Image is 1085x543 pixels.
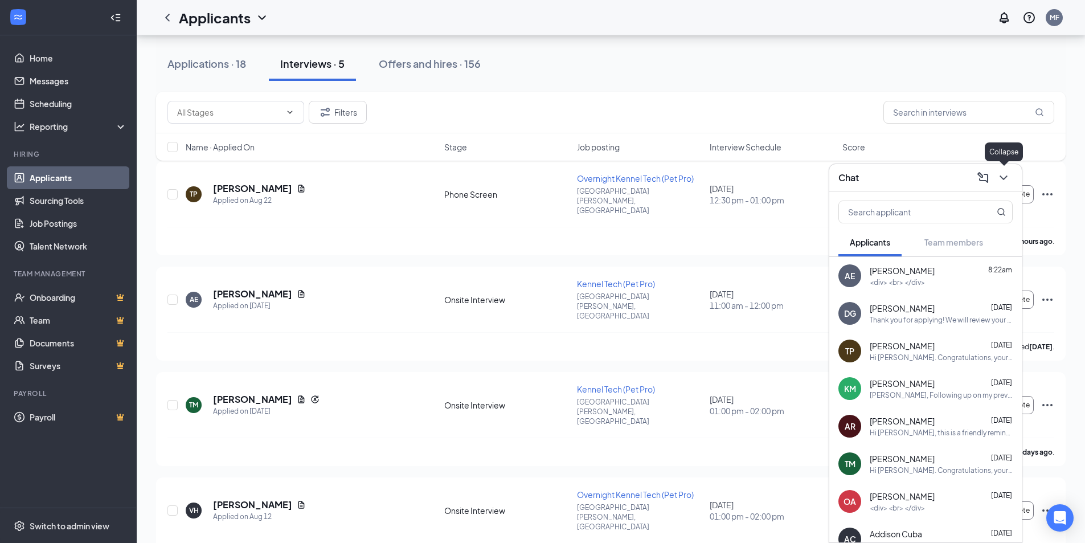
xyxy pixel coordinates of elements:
[991,529,1012,537] span: [DATE]
[577,489,694,500] span: Overnight Kennel Tech (Pet Pro)
[1041,187,1054,201] svg: Ellipses
[186,141,255,153] span: Name · Applied On
[14,121,25,132] svg: Analysis
[213,182,292,195] h5: [PERSON_NAME]
[710,394,836,417] div: [DATE]
[30,70,127,92] a: Messages
[1041,293,1054,307] svg: Ellipses
[577,292,703,321] p: [GEOGRAPHIC_DATA][PERSON_NAME], [GEOGRAPHIC_DATA]
[991,378,1012,387] span: [DATE]
[870,528,922,540] span: Addison Cuba
[870,315,1013,325] div: Thank you for applying! We will review your application and reach out if you are selected to move...
[710,300,836,311] span: 11:00 am - 12:00 pm
[213,393,292,406] h5: [PERSON_NAME]
[577,186,703,215] p: [GEOGRAPHIC_DATA][PERSON_NAME], [GEOGRAPHIC_DATA]
[870,503,925,513] div: <div> <br> </div>
[1011,237,1053,246] b: 19 hours ago
[1041,504,1054,517] svg: Ellipses
[870,415,935,427] span: [PERSON_NAME]
[997,207,1006,217] svg: MagnifyingGlass
[985,142,1023,161] div: Collapse
[30,286,127,309] a: OnboardingCrown
[997,171,1010,185] svg: ChevronDown
[280,56,345,71] div: Interviews · 5
[870,428,1013,438] div: Hi [PERSON_NAME], this is a friendly reminder. Your meeting with Bark & Zoom for Kennel Tech (Pet...
[30,47,127,70] a: Home
[844,496,856,507] div: OA
[297,289,306,299] svg: Document
[309,101,367,124] button: Filter Filters
[444,189,570,200] div: Phone Screen
[1029,342,1053,351] b: [DATE]
[991,491,1012,500] span: [DATE]
[577,503,703,532] p: [GEOGRAPHIC_DATA][PERSON_NAME], [GEOGRAPHIC_DATA]
[1050,13,1059,22] div: MF
[850,237,890,247] span: Applicants
[213,406,320,417] div: Applied on [DATE]
[710,405,836,417] span: 01:00 pm - 02:00 pm
[988,266,1012,274] span: 8:22am
[444,399,570,411] div: Onsite Interview
[190,189,198,199] div: TP
[577,173,694,183] span: Overnight Kennel Tech (Pet Pro)
[30,235,127,258] a: Talent Network
[379,56,481,71] div: Offers and hires · 156
[845,345,854,357] div: TP
[444,141,467,153] span: Stage
[444,294,570,305] div: Onsite Interview
[167,56,246,71] div: Applications · 18
[991,454,1012,462] span: [DATE]
[994,169,1013,187] button: ChevronDown
[870,491,935,502] span: [PERSON_NAME]
[297,395,306,404] svg: Document
[1017,448,1053,456] b: 7 days ago
[838,172,859,184] h3: Chat
[997,11,1011,25] svg: Notifications
[710,183,836,206] div: [DATE]
[30,92,127,115] a: Scheduling
[842,141,865,153] span: Score
[14,389,125,398] div: Payroll
[30,406,127,428] a: PayrollCrown
[577,384,655,394] span: Kennel Tech (Pet Pro)
[870,265,935,276] span: [PERSON_NAME]
[177,106,281,119] input: All Stages
[870,303,935,314] span: [PERSON_NAME]
[14,520,25,532] svg: Settings
[213,300,306,312] div: Applied on [DATE]
[297,184,306,193] svg: Document
[213,195,306,206] div: Applied on Aug 22
[213,499,292,511] h5: [PERSON_NAME]
[844,383,856,394] div: KM
[14,269,125,279] div: Team Management
[189,400,198,410] div: TM
[30,520,109,532] div: Switch to admin view
[1022,11,1036,25] svg: QuestionInfo
[710,141,781,153] span: Interview Schedule
[870,340,935,352] span: [PERSON_NAME]
[710,499,836,522] div: [DATE]
[577,141,620,153] span: Job posting
[845,270,855,281] div: AE
[870,353,1013,362] div: Hi [PERSON_NAME]. Congratulations, your phone interview with Bark & Zoom for Overnight Kennel Tec...
[1035,108,1044,117] svg: MagnifyingGlass
[991,416,1012,424] span: [DATE]
[13,11,24,23] svg: WorkstreamLogo
[190,295,198,304] div: AE
[710,511,836,522] span: 01:00 pm - 02:00 pm
[839,201,974,223] input: Search applicant
[110,12,121,23] svg: Collapse
[30,332,127,354] a: DocumentsCrown
[710,194,836,206] span: 12:30 pm - 01:00 pm
[297,500,306,509] svg: Document
[710,288,836,311] div: [DATE]
[310,395,320,404] svg: Reapply
[870,390,1013,400] div: [PERSON_NAME], Following up on my previous message to schedule a phone interview. Please let me k...
[30,121,128,132] div: Reporting
[844,308,856,319] div: DG
[30,189,127,212] a: Sourcing Tools
[577,397,703,426] p: [GEOGRAPHIC_DATA][PERSON_NAME], [GEOGRAPHIC_DATA]
[14,149,125,159] div: Hiring
[870,453,935,464] span: [PERSON_NAME]
[991,341,1012,349] span: [DATE]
